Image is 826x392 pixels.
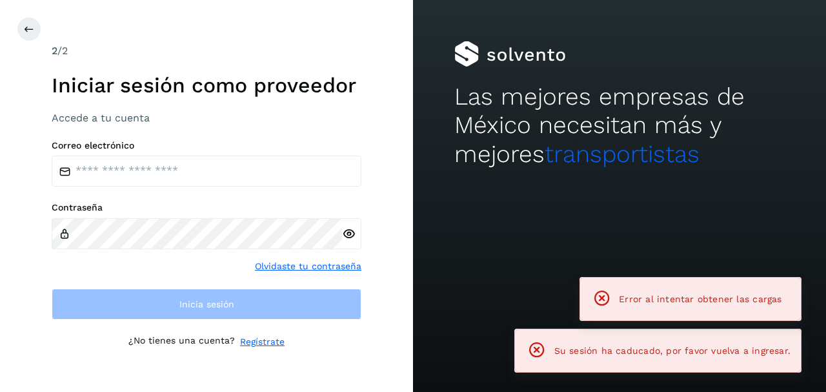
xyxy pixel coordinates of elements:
[52,45,57,57] span: 2
[52,140,361,151] label: Correo electrónico
[52,73,361,98] h1: Iniciar sesión como proveedor
[240,335,285,349] a: Regístrate
[52,202,361,213] label: Contraseña
[545,140,700,168] span: transportistas
[179,300,234,309] span: Inicia sesión
[52,289,361,320] button: Inicia sesión
[128,335,235,349] p: ¿No tienes una cuenta?
[52,112,361,124] h3: Accede a tu cuenta
[554,346,791,356] span: Su sesión ha caducado, por favor vuelva a ingresar.
[255,260,361,273] a: Olvidaste tu contraseña
[52,43,361,59] div: /2
[454,83,785,169] h2: Las mejores empresas de México necesitan más y mejores
[619,294,781,304] span: Error al intentar obtener las cargas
